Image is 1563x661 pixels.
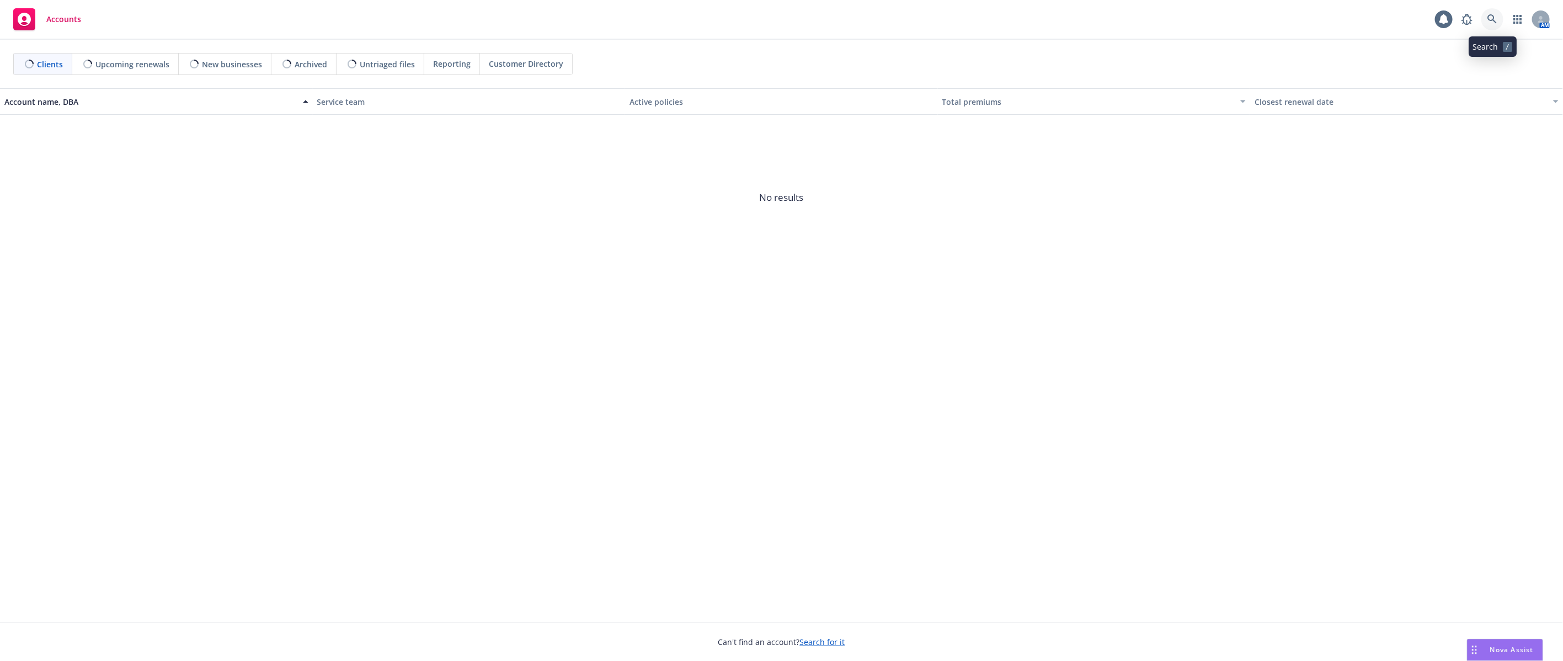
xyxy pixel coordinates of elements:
button: Total premiums [938,88,1251,115]
span: Archived [295,58,327,70]
a: Accounts [9,4,86,35]
a: Search for it [800,637,845,647]
span: New businesses [202,58,262,70]
span: Nova Assist [1490,645,1534,654]
span: Upcoming renewals [95,58,169,70]
a: Switch app [1507,8,1529,30]
div: Closest renewal date [1255,96,1546,108]
span: Untriaged files [360,58,415,70]
span: Accounts [46,15,81,24]
button: Closest renewal date [1250,88,1563,115]
span: Reporting [433,58,471,70]
span: Can't find an account? [718,636,845,648]
button: Nova Assist [1467,639,1543,661]
div: Account name, DBA [4,96,296,108]
div: Active policies [630,96,933,108]
div: Service team [317,96,621,108]
button: Active policies [625,88,938,115]
button: Service team [313,88,626,115]
div: Total premiums [942,96,1234,108]
a: Search [1481,8,1503,30]
div: Drag to move [1468,639,1481,660]
span: Clients [37,58,63,70]
a: Report a Bug [1456,8,1478,30]
span: Customer Directory [489,58,563,70]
